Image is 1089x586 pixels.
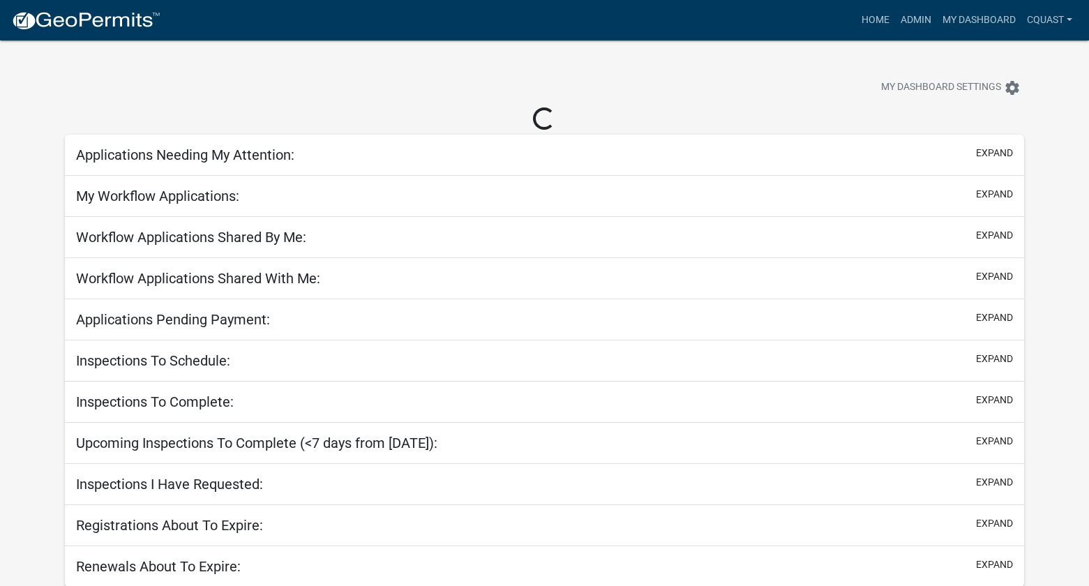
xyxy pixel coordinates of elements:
h5: Registrations About To Expire: [76,517,263,534]
a: cquast [1021,7,1078,33]
button: expand [976,146,1013,160]
button: expand [976,434,1013,449]
h5: Inspections I Have Requested: [76,476,263,493]
button: expand [976,228,1013,243]
button: expand [976,516,1013,531]
button: expand [976,352,1013,366]
a: My Dashboard [937,7,1021,33]
h5: Inspections To Schedule: [76,352,230,369]
h5: Applications Needing My Attention: [76,146,294,163]
i: settings [1004,80,1021,96]
h5: Workflow Applications Shared By Me: [76,229,306,246]
h5: Inspections To Complete: [76,393,234,410]
button: expand [976,187,1013,202]
button: My Dashboard Settingssettings [870,74,1032,101]
h5: Upcoming Inspections To Complete (<7 days from [DATE]): [76,435,437,451]
h5: Renewals About To Expire: [76,558,241,575]
h5: Workflow Applications Shared With Me: [76,270,320,287]
a: Admin [895,7,937,33]
button: expand [976,310,1013,325]
button: expand [976,557,1013,572]
button: expand [976,393,1013,407]
button: expand [976,269,1013,284]
span: My Dashboard Settings [881,80,1001,96]
h5: Applications Pending Payment: [76,311,270,328]
a: Home [856,7,895,33]
h5: My Workflow Applications: [76,188,239,204]
button: expand [976,475,1013,490]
